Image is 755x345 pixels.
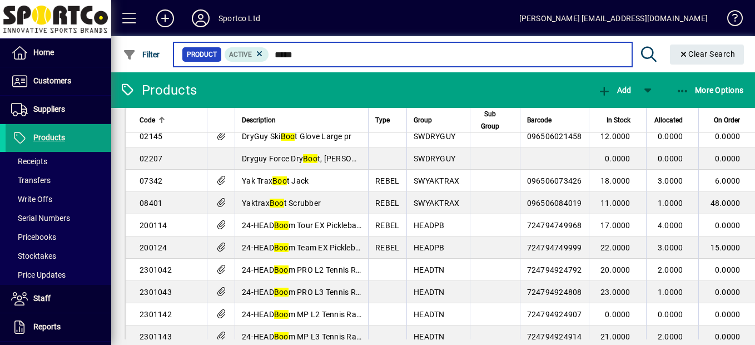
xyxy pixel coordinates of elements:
[527,332,582,341] span: 724794924914
[414,332,445,341] span: HEADTN
[375,176,399,185] span: REBEL
[33,133,65,142] span: Products
[6,285,111,313] a: Staff
[187,49,217,60] span: Product
[274,221,289,230] em: Boo
[414,176,459,185] span: SWYAKTRAX
[140,132,162,141] span: 02145
[270,199,284,208] em: Boo
[11,214,70,223] span: Serial Numbers
[654,114,683,126] span: Allocated
[242,176,309,185] span: Yak Trax t Jack
[274,243,289,252] em: Boo
[653,114,693,126] div: Allocated
[600,132,630,141] span: 12.0000
[303,154,317,163] em: Boo
[607,114,630,126] span: In Stock
[6,96,111,124] a: Suppliers
[595,80,634,100] button: Add
[140,114,200,126] div: Code
[527,176,582,185] span: 096506073426
[375,199,399,208] span: REBEL
[715,154,741,163] span: 0.0000
[242,132,351,141] span: DryGuy Ski t Glove Large pr
[140,114,155,126] span: Code
[658,332,683,341] span: 2.0000
[140,199,162,208] span: 08401
[414,114,463,126] div: Group
[658,154,683,163] span: 0.0000
[274,310,289,319] em: Boo
[414,310,445,319] span: HEADTN
[6,39,111,67] a: Home
[375,243,399,252] span: REBEL
[519,9,708,27] div: [PERSON_NAME] [EMAIL_ADDRESS][DOMAIN_NAME]
[6,190,111,209] a: Write Offs
[140,176,162,185] span: 07342
[600,243,630,252] span: 22.0000
[527,221,582,230] span: 724794749968
[140,332,172,341] span: 2301143
[414,132,455,141] span: SWDRYGUY
[600,221,630,230] span: 17.0000
[229,51,252,58] span: Active
[6,265,111,284] a: Price Updates
[274,288,289,297] em: Boo
[33,322,61,331] span: Reports
[414,199,459,208] span: SWYAKTRAX
[11,176,51,185] span: Transfers
[600,199,630,208] span: 11.0000
[11,252,56,260] span: Stocktakes
[33,294,51,303] span: Staff
[714,114,740,126] span: On Order
[414,265,445,274] span: HEADTN
[242,114,361,126] div: Description
[11,195,52,204] span: Write Offs
[414,154,455,163] span: SWDRYGUY
[6,228,111,247] a: Pricebooks
[527,265,582,274] span: 724794924792
[140,154,162,163] span: 02207
[218,9,260,27] div: Sportco Ltd
[6,313,111,341] a: Reports
[658,310,683,319] span: 0.0000
[140,221,167,230] span: 200114
[527,288,582,297] span: 724794924808
[673,80,747,100] button: More Options
[658,288,683,297] span: 1.0000
[527,199,582,208] span: 096506084019
[33,105,65,114] span: Suppliers
[658,176,683,185] span: 3.0000
[242,243,395,252] span: 24-HEAD m Team EX Pickleball Paddle r
[11,157,47,166] span: Receipts
[6,171,111,190] a: Transfers
[6,209,111,228] a: Serial Numbers
[715,176,741,185] span: 6.0000
[140,310,172,319] span: 2301142
[527,114,552,126] span: Barcode
[242,332,376,341] span: 24-HEAD m MP L3 Tennis Racquet
[375,114,390,126] span: Type
[527,114,582,126] div: Barcode
[272,176,287,185] em: Boo
[140,288,172,297] span: 2301043
[679,50,736,58] span: Clear Search
[242,154,428,163] span: Dryguy Force Dry t, [PERSON_NAME], Glove Drier
[477,108,503,132] span: Sub Group
[600,332,630,341] span: 21.0000
[375,114,400,126] div: Type
[658,265,683,274] span: 2.0000
[527,243,582,252] span: 724794749999
[140,265,172,274] span: 2301042
[477,108,513,132] div: Sub Group
[183,8,218,28] button: Profile
[706,114,750,126] div: On Order
[600,288,630,297] span: 23.0000
[140,243,167,252] span: 200124
[6,152,111,171] a: Receipts
[242,199,321,208] span: Yaktrax t Scrubber
[658,221,683,230] span: 4.0000
[598,86,631,95] span: Add
[715,332,741,341] span: 0.0000
[414,243,445,252] span: HEADPB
